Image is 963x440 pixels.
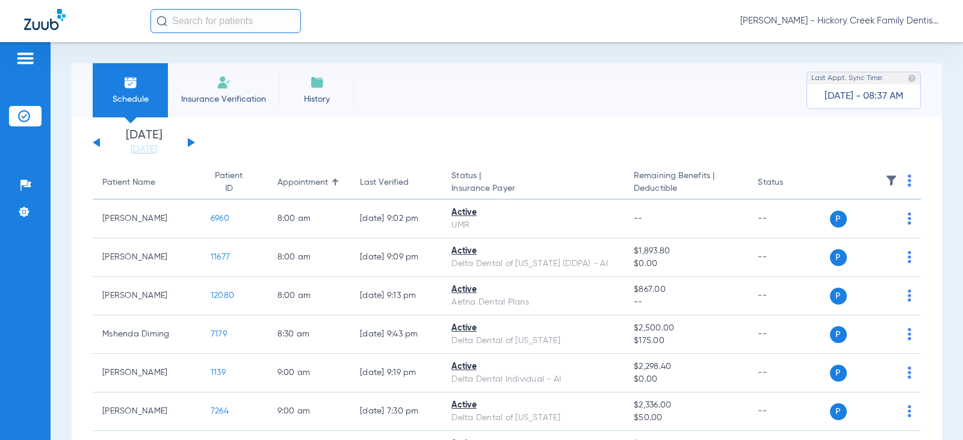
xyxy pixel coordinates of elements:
span: [PERSON_NAME] - Hickory Creek Family Dentistry [740,15,939,27]
span: $175.00 [634,335,739,347]
img: group-dot-blue.svg [908,367,911,379]
td: [DATE] 9:02 PM [350,200,442,238]
span: $2,500.00 [634,322,739,335]
span: 12080 [211,291,234,300]
img: last sync help info [908,74,916,82]
div: Appointment [277,176,328,189]
td: [DATE] 9:43 PM [350,315,442,354]
span: 7179 [211,330,227,338]
div: UMR [451,219,615,232]
span: -- [634,296,739,309]
div: Delta Dental of [US_STATE] [451,335,615,347]
span: P [830,326,847,343]
td: 8:00 AM [268,200,351,238]
td: [PERSON_NAME] [93,200,201,238]
img: hamburger-icon [16,51,35,66]
div: Delta Dental of [US_STATE] (DDPA) - AI [451,258,615,270]
span: Deductible [634,182,739,195]
span: $0.00 [634,258,739,270]
span: $2,336.00 [634,399,739,412]
div: Delta Dental Individual - AI [451,373,615,386]
span: P [830,288,847,305]
td: -- [748,200,829,238]
img: Manual Insurance Verification [217,75,231,90]
span: History [288,93,345,105]
div: Active [451,361,615,373]
img: group-dot-blue.svg [908,212,911,225]
td: -- [748,392,829,431]
td: -- [748,238,829,277]
div: Last Verified [360,176,432,189]
img: group-dot-blue.svg [908,405,911,417]
img: filter.svg [885,175,897,187]
div: Patient ID [211,170,258,195]
img: group-dot-blue.svg [908,251,911,263]
img: group-dot-blue.svg [908,328,911,340]
div: Active [451,284,615,296]
td: 8:30 AM [268,315,351,354]
span: $1,893.80 [634,245,739,258]
td: 9:00 AM [268,354,351,392]
span: P [830,403,847,420]
span: P [830,249,847,266]
div: Patient Name [102,176,155,189]
div: Patient ID [211,170,247,195]
span: -- [634,214,643,223]
img: Schedule [123,75,138,90]
td: [PERSON_NAME] [93,277,201,315]
div: Active [451,399,615,412]
th: Remaining Benefits | [624,166,748,200]
div: Active [451,245,615,258]
span: P [830,211,847,228]
span: 11677 [211,253,230,261]
span: 1139 [211,368,226,377]
span: 6960 [211,214,229,223]
td: [DATE] 9:19 PM [350,354,442,392]
span: Insurance Verification [177,93,270,105]
input: Search for patients [150,9,301,33]
div: Active [451,322,615,335]
li: [DATE] [108,129,180,156]
span: Insurance Payer [451,182,615,195]
td: [DATE] 9:13 PM [350,277,442,315]
span: $50.00 [634,412,739,424]
td: [PERSON_NAME] [93,354,201,392]
td: 8:00 AM [268,277,351,315]
span: Schedule [102,93,159,105]
img: Search Icon [156,16,167,26]
td: -- [748,277,829,315]
div: Last Verified [360,176,409,189]
td: Mshenda Diming [93,315,201,354]
span: $2,298.40 [634,361,739,373]
span: $867.00 [634,284,739,296]
td: -- [748,315,829,354]
div: Patient Name [102,176,191,189]
img: group-dot-blue.svg [908,175,911,187]
td: [DATE] 7:30 PM [350,392,442,431]
td: [DATE] 9:09 PM [350,238,442,277]
span: 7264 [211,407,229,415]
div: Aetna Dental Plans [451,296,615,309]
span: P [830,365,847,382]
td: -- [748,354,829,392]
td: [PERSON_NAME] [93,238,201,277]
th: Status [748,166,829,200]
td: 9:00 AM [268,392,351,431]
td: 8:00 AM [268,238,351,277]
div: Active [451,206,615,219]
img: Zuub Logo [24,9,66,30]
th: Status | [442,166,624,200]
a: [DATE] [108,144,180,156]
div: Appointment [277,176,341,189]
td: [PERSON_NAME] [93,392,201,431]
img: group-dot-blue.svg [908,290,911,302]
span: Last Appt. Sync Time: [811,72,884,84]
div: Delta Dental of [US_STATE] [451,412,615,424]
img: History [310,75,324,90]
span: [DATE] - 08:37 AM [825,90,903,102]
span: $0.00 [634,373,739,386]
